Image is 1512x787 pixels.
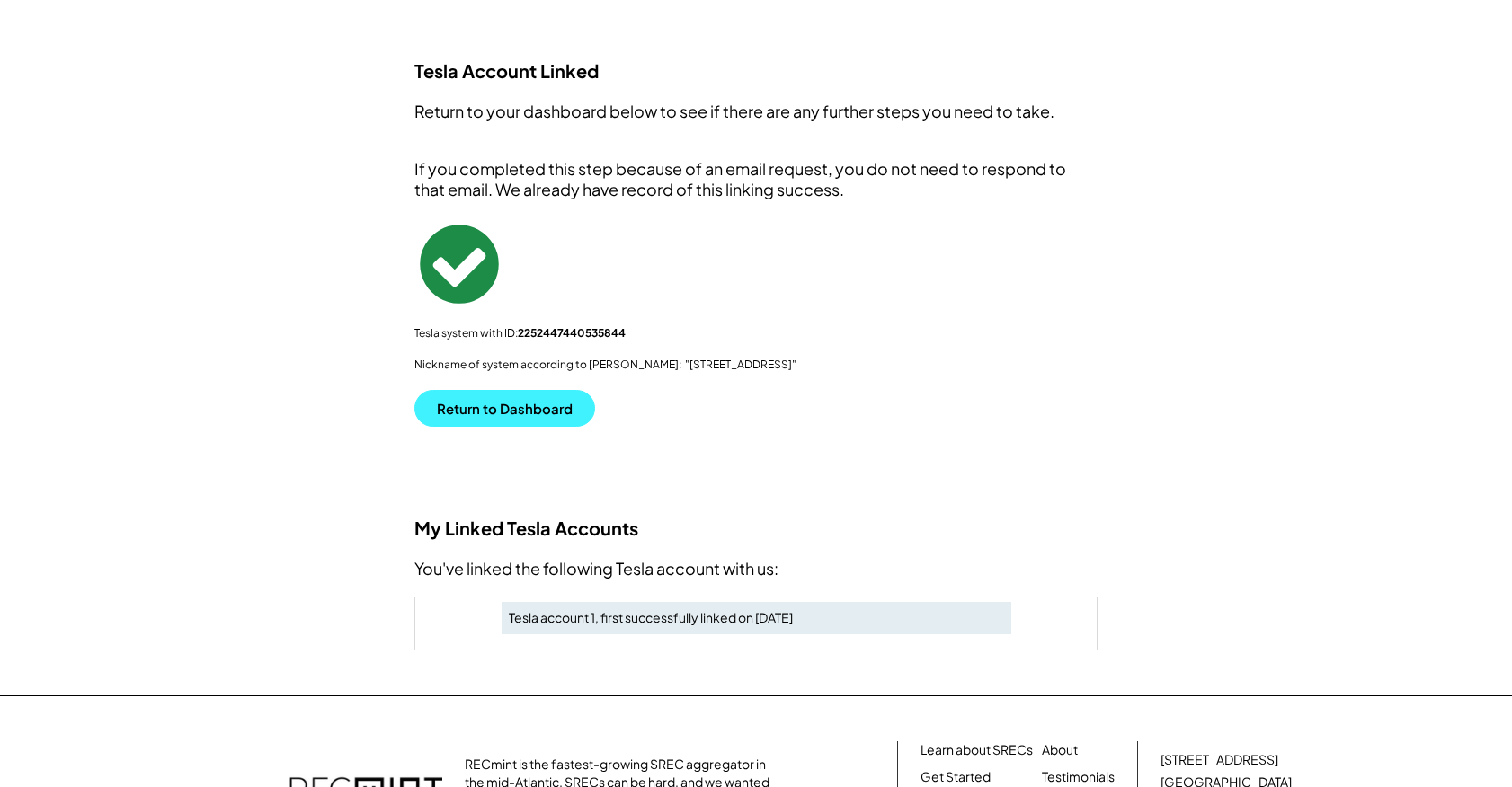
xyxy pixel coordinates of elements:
div: If you completed this step because of an email request, you do not need to respond to that email.... [414,158,1098,200]
div: You've linked the following Tesla account with us: [414,558,1098,579]
div: Tesla system with ID: [414,326,1098,340]
a: Learn about SRECs [921,741,1033,759]
button: Return to Dashboard [414,390,595,427]
div: Nickname of system according to [PERSON_NAME]: "[STREET_ADDRESS]" [414,358,1098,372]
a: Get Started [921,768,991,786]
div: [STREET_ADDRESS] [1161,751,1278,769]
div: Tesla account 1, first successfully linked on [DATE] [509,609,1004,627]
strong: 2252447440535844 [518,326,626,340]
a: About [1042,741,1078,759]
a: Testimonials [1042,768,1115,786]
h3: My Linked Tesla Accounts [414,517,1098,540]
h3: Tesla Account Linked [414,59,1098,83]
div: Return to your dashboard below to see if there are any further steps you need to take. [414,101,1098,121]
